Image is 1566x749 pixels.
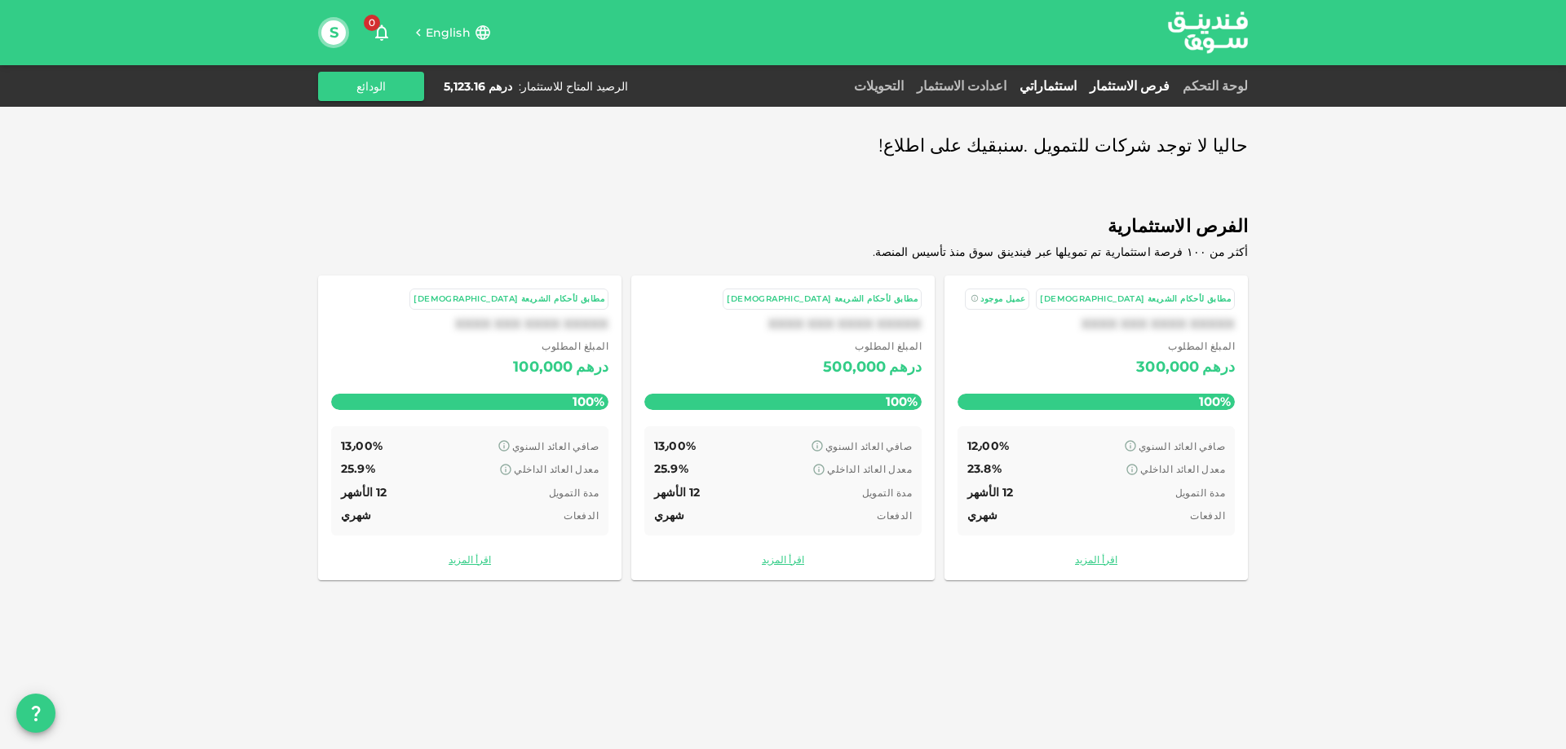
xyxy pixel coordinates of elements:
div: مطابق لأحكام الشريعة [DEMOGRAPHIC_DATA] [414,293,604,306]
span: صافي العائد السنوي [1139,440,1225,452]
span: المبلغ المطلوب [1136,338,1235,355]
a: لوحة التحكم [1176,78,1248,94]
span: 100% [1195,390,1235,413]
a: مطابق لأحكام الشريعة [DEMOGRAPHIC_DATA] عميل موجودXXXX XXX XXXX XXXXX المبلغ المطلوب درهم300,0001... [944,275,1248,580]
a: التحويلات [847,78,910,94]
span: 25.9% [341,461,375,476]
span: المبلغ المطلوب [823,338,922,355]
span: 100% [568,390,608,413]
div: درهم [576,355,608,381]
span: 100% [882,390,922,413]
span: 25.9% [654,461,688,476]
div: درهم [889,355,922,381]
span: الدفعات [1190,509,1225,522]
div: XXXX XXX XXXX XXXXX [958,316,1235,332]
button: الودائع [318,72,424,101]
span: معدل العائد الداخلي [827,463,912,475]
div: مطابق لأحكام الشريعة [DEMOGRAPHIC_DATA] [1040,293,1231,306]
span: شهري [654,508,685,522]
span: معدل العائد الداخلي [514,463,599,475]
span: مدة التمويل [549,487,599,499]
span: 23.8% [967,461,1002,476]
span: 12 الأشهر [341,485,387,500]
span: المبلغ المطلوب [513,338,608,355]
a: فرص الاستثمار [1083,78,1176,94]
button: 0 [365,16,398,49]
span: 0 [364,15,380,31]
a: اعدادت الاستثمار [910,78,1013,94]
a: استثماراتي [1013,78,1083,94]
span: شهري [967,508,998,522]
span: 13٫00% [654,438,696,453]
a: مطابق لأحكام الشريعة [DEMOGRAPHIC_DATA]XXXX XXX XXXX XXXXX المبلغ المطلوب درهم100,000100% صافي ال... [318,275,622,580]
span: صافي العائد السنوي [825,440,912,452]
div: 100,000 [513,355,573,381]
span: صافي العائد السنوي [512,440,599,452]
a: مطابق لأحكام الشريعة [DEMOGRAPHIC_DATA]XXXX XXX XXXX XXXXX المبلغ المطلوب درهم500,000100% صافي ال... [631,275,935,580]
span: مدة التمويل [1175,487,1225,499]
span: الدفعات [877,509,912,522]
button: question [16,694,55,733]
span: 12 الأشهر [654,485,700,500]
img: logo [1147,1,1269,64]
a: اقرأ المزيد [331,552,608,567]
div: 500,000 [823,355,886,381]
span: أكثر من ١٠٠ فرصة استثمارية تم تمويلها عبر فيندينق سوق منذ تأسيس المنصة. [873,245,1248,259]
a: اقرأ المزيد [958,552,1235,567]
span: الدفعات [564,509,599,522]
div: درهم [1202,355,1235,381]
div: الرصيد المتاح للاستثمار : [519,78,628,95]
div: XXXX XXX XXXX XXXXX [644,316,922,332]
span: English [426,25,471,40]
a: اقرأ المزيد [644,552,922,567]
div: 300,000 [1136,355,1199,381]
div: XXXX XXX XXXX XXXXX [331,316,608,332]
span: عميل موجود [980,293,1025,304]
div: مطابق لأحكام الشريعة [DEMOGRAPHIC_DATA] [727,293,918,306]
span: 12٫00% [967,438,1009,453]
span: شهري [341,508,372,522]
span: معدل العائد الداخلي [1140,463,1225,475]
span: 13٫00% [341,438,383,453]
span: الفرص الاستثمارية [318,211,1248,243]
a: logo [1168,1,1248,64]
div: درهم 5,123.16 [444,78,512,95]
span: مدة التمويل [862,487,912,499]
button: S [321,20,346,45]
span: حاليا لا توجد شركات للتمويل .سنبقيك على اطلاع! [878,130,1248,162]
span: 12 الأشهر [967,485,1013,500]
